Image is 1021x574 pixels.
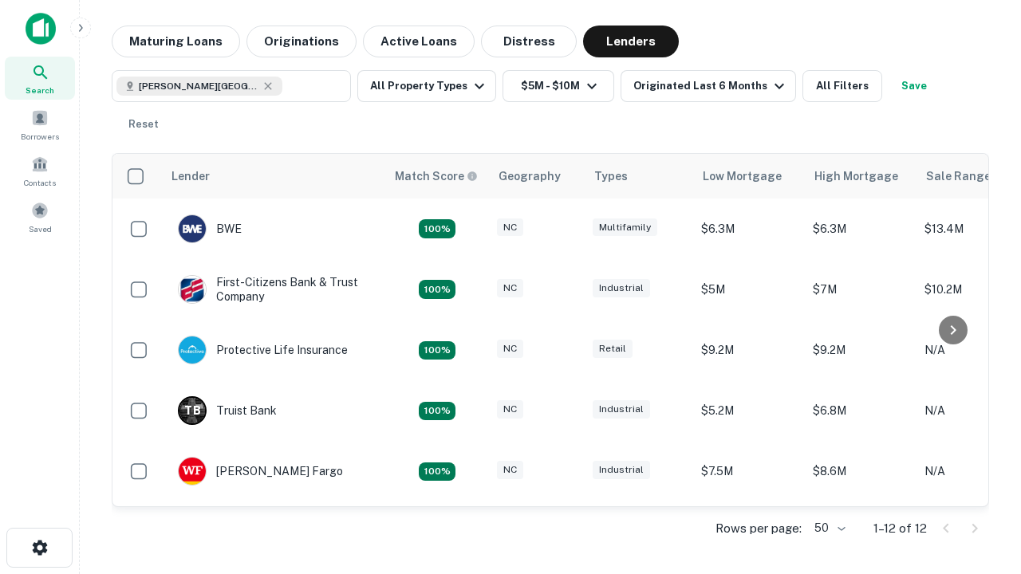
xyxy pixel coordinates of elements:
div: BWE [178,214,242,243]
div: High Mortgage [814,167,898,186]
span: [PERSON_NAME][GEOGRAPHIC_DATA], [GEOGRAPHIC_DATA] [139,79,258,93]
button: Originations [246,26,357,57]
td: $6.8M [805,380,917,441]
p: T B [184,403,200,419]
button: Lenders [583,26,679,57]
img: picture [179,458,206,485]
th: Geography [489,154,585,199]
div: NC [497,400,523,419]
span: Borrowers [21,130,59,143]
button: All Property Types [357,70,496,102]
span: Contacts [24,176,56,189]
button: Reset [118,108,169,140]
button: Distress [481,26,577,57]
div: Industrial [593,279,650,297]
a: Borrowers [5,103,75,146]
td: $6.3M [805,199,917,259]
div: NC [497,218,523,237]
button: Maturing Loans [112,26,240,57]
button: Active Loans [363,26,475,57]
div: NC [497,340,523,358]
div: [PERSON_NAME] Fargo [178,457,343,486]
div: 50 [808,517,848,540]
div: Geography [499,167,561,186]
div: Lender [171,167,210,186]
th: Low Mortgage [693,154,805,199]
td: $7.5M [693,441,805,501]
th: Lender [162,154,385,199]
div: Industrial [593,400,650,419]
p: 1–12 of 12 [873,519,927,538]
span: Search [26,84,54,96]
button: Save your search to get updates of matches that match your search criteria. [889,70,940,102]
img: picture [179,276,206,303]
a: Contacts [5,149,75,192]
td: $8.8M [693,501,805,562]
td: $7M [805,259,917,320]
div: Originated Last 6 Months [633,77,789,96]
div: Types [594,167,628,186]
td: $5.2M [693,380,805,441]
div: Matching Properties: 2, hasApolloMatch: undefined [419,219,455,238]
div: Truist Bank [178,396,277,425]
h6: Match Score [395,167,475,185]
img: picture [179,215,206,242]
div: Matching Properties: 2, hasApolloMatch: undefined [419,280,455,299]
div: Industrial [593,461,650,479]
div: Matching Properties: 2, hasApolloMatch: undefined [419,462,455,482]
td: $9.2M [805,320,917,380]
td: $8.8M [805,501,917,562]
p: Rows per page: [715,519,802,538]
div: NC [497,461,523,479]
div: NC [497,279,523,297]
div: Sale Range [926,167,991,186]
div: Matching Properties: 2, hasApolloMatch: undefined [419,341,455,360]
a: Saved [5,195,75,238]
th: Capitalize uses an advanced AI algorithm to match your search with the best lender. The match sco... [385,154,489,199]
td: $5M [693,259,805,320]
div: Retail [593,340,633,358]
th: Types [585,154,693,199]
div: Capitalize uses an advanced AI algorithm to match your search with the best lender. The match sco... [395,167,478,185]
button: Originated Last 6 Months [621,70,796,102]
div: Matching Properties: 3, hasApolloMatch: undefined [419,402,455,421]
button: $5M - $10M [503,70,614,102]
th: High Mortgage [805,154,917,199]
td: $9.2M [693,320,805,380]
div: First-citizens Bank & Trust Company [178,275,369,304]
td: $6.3M [693,199,805,259]
span: Saved [29,222,52,235]
a: Search [5,57,75,100]
img: capitalize-icon.png [26,13,56,45]
img: picture [179,336,206,364]
div: Multifamily [593,218,657,237]
div: Protective Life Insurance [178,336,348,364]
div: Low Mortgage [703,167,782,186]
button: All Filters [802,70,882,102]
td: $8.6M [805,441,917,501]
iframe: Chat Widget [941,395,1021,472]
